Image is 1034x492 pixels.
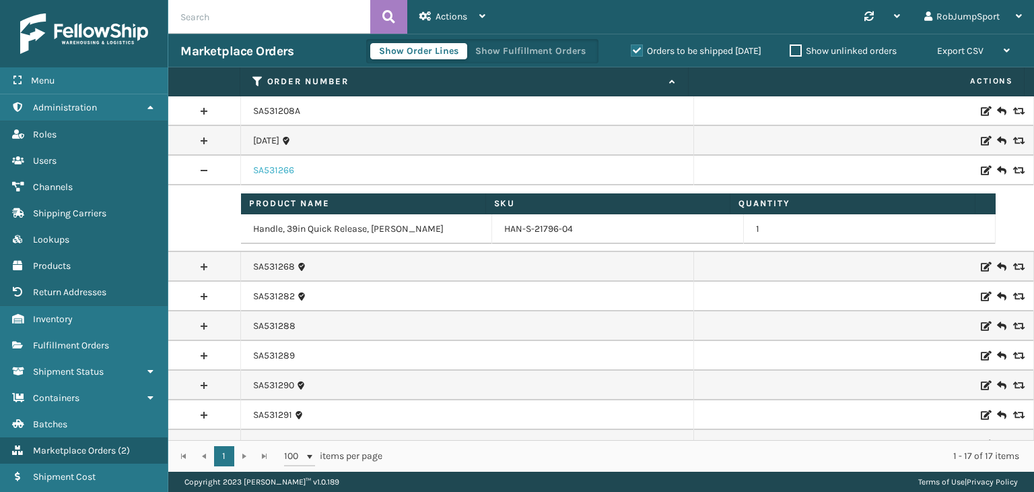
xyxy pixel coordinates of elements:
[253,104,300,118] a: SA531208A
[33,366,104,377] span: Shipment Status
[997,349,1005,363] i: Create Return Label
[253,379,294,392] a: SA531290
[33,155,57,166] span: Users
[1013,321,1021,331] i: Replace
[33,208,106,219] span: Shipping Carriers
[1013,136,1021,146] i: Replace
[31,75,55,86] span: Menu
[981,106,989,116] i: Edit
[981,410,989,420] i: Edit
[33,234,69,245] span: Lookups
[180,43,294,59] h3: Marketplace Orders
[33,260,71,272] span: Products
[997,438,1005,452] i: Create Return Label
[253,349,295,363] a: SA531289
[284,446,382,466] span: items per page
[918,472,1018,492] div: |
[918,477,965,487] a: Terms of Use
[184,472,339,492] p: Copyright 2023 [PERSON_NAME]™ v 1.0.189
[693,70,1022,92] span: Actions
[997,319,1005,333] i: Create Return Label
[631,45,761,57] label: Orders to be shipped [DATE]
[33,286,106,298] span: Return Addresses
[744,214,996,244] td: 1
[997,134,1005,148] i: Create Return Label
[118,445,130,456] span: ( 2 )
[33,471,96,483] span: Shipment Cost
[967,477,1018,487] a: Privacy Policy
[33,392,79,404] span: Containers
[467,43,594,59] button: Show Fulfillment Orders
[436,11,467,22] span: Actions
[33,129,57,140] span: Roles
[494,197,722,210] label: SKU
[20,13,148,54] img: logo
[981,166,989,175] i: Edit
[997,379,1005,392] i: Create Return Label
[33,313,73,325] span: Inventory
[981,262,989,272] i: Edit
[253,319,296,333] a: SA531288
[33,445,116,456] span: Marketplace Orders
[997,164,1005,177] i: Create Return Label
[981,136,989,146] i: Edit
[997,260,1005,274] i: Create Return Label
[249,197,477,210] label: Product Name
[738,197,967,210] label: Quantity
[253,260,295,274] a: SA531268
[284,450,304,463] span: 100
[937,45,984,57] span: Export CSV
[33,419,67,430] span: Batches
[1013,262,1021,272] i: Replace
[997,104,1005,118] i: Create Return Label
[370,43,467,59] button: Show Order Lines
[1013,381,1021,390] i: Replace
[997,408,1005,422] i: Create Return Label
[33,181,73,193] span: Channels
[253,408,292,422] a: SA531291
[997,290,1005,303] i: Create Return Label
[1013,292,1021,301] i: Replace
[981,321,989,331] i: Edit
[492,214,744,244] td: HAN-S-21796-04
[1013,351,1021,361] i: Replace
[981,381,989,390] i: Edit
[1013,166,1021,175] i: Replace
[267,75,662,88] label: Order Number
[253,222,444,236] a: Handle, 39in Quick Release, [PERSON_NAME]
[981,292,989,301] i: Edit
[253,438,294,452] a: SA531292
[253,134,279,148] a: [DATE]
[1013,106,1021,116] i: Replace
[214,446,234,466] a: 1
[33,340,109,351] span: Fulfillment Orders
[981,351,989,361] i: Edit
[790,45,897,57] label: Show unlinked orders
[1013,410,1021,420] i: Replace
[401,450,1019,463] div: 1 - 17 of 17 items
[33,102,97,113] span: Administration
[253,290,295,303] a: SA531282
[253,164,294,177] a: SA531266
